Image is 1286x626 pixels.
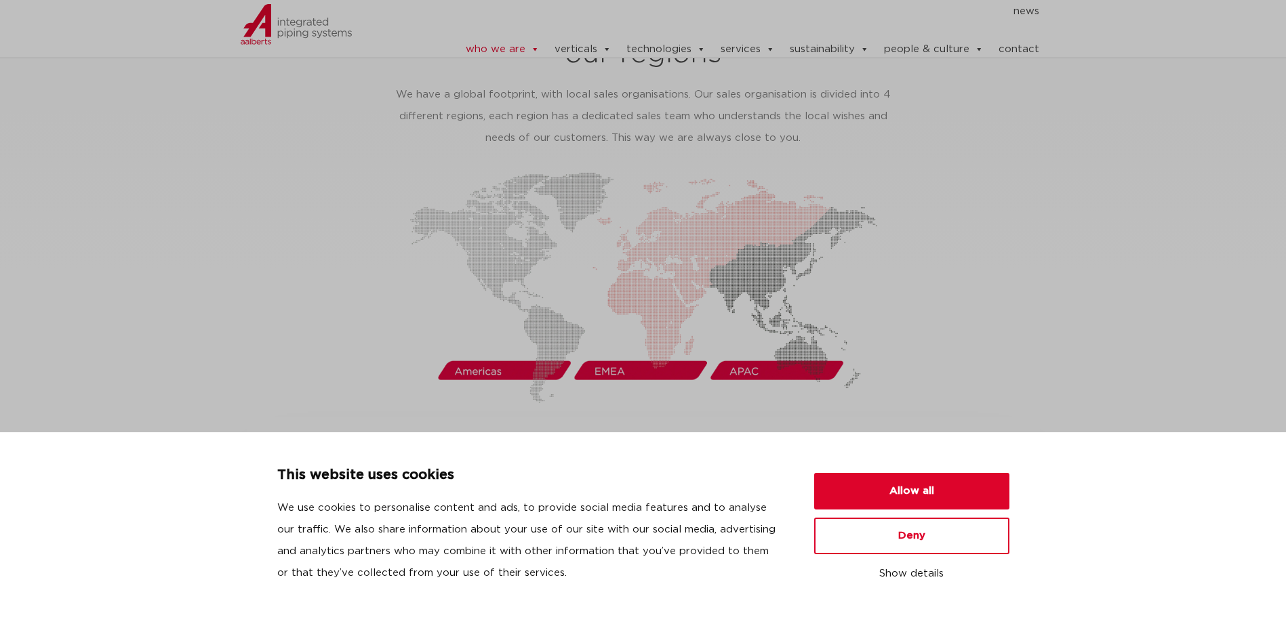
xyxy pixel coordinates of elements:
[1013,1,1039,22] a: news
[466,36,540,63] a: who we are
[790,36,869,63] a: sustainability
[721,36,775,63] a: services
[424,1,1040,22] nav: Menu
[277,497,782,584] p: We use cookies to personalise content and ads, to provide social media features and to analyse ou...
[626,36,706,63] a: technologies
[814,473,1009,509] button: Allow all
[884,36,984,63] a: people & culture
[814,518,1009,554] button: Deny
[814,562,1009,585] button: Show details
[277,465,782,486] p: This website uses cookies
[555,36,611,63] a: verticals
[385,84,901,149] p: We have a global footprint, with local sales organisations. Our sales organisation is divided int...
[999,36,1039,63] a: contact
